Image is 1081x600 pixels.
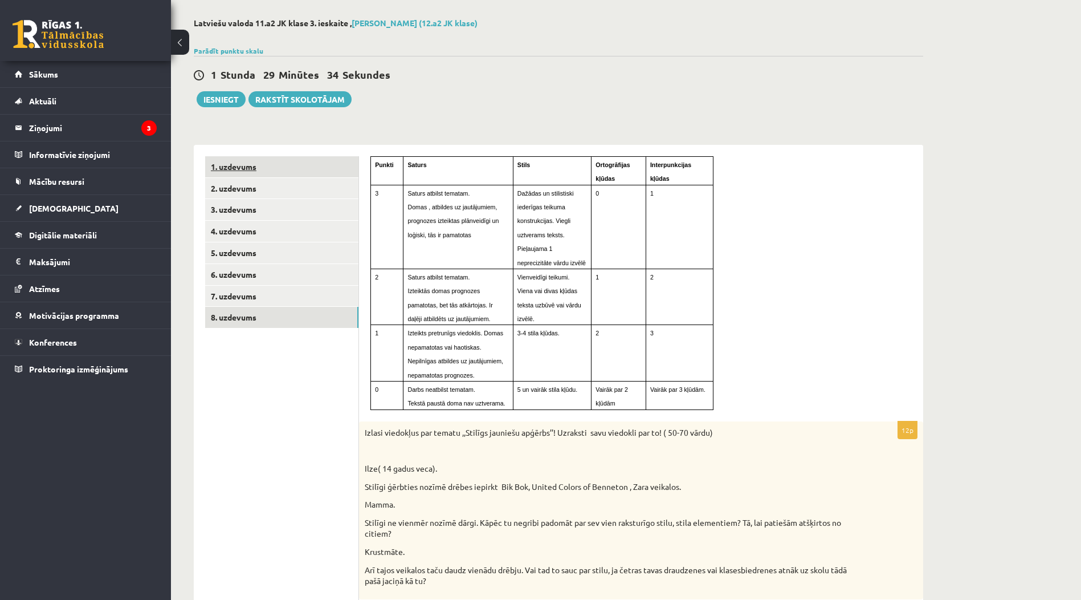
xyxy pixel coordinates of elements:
[650,190,654,197] span: 1
[407,330,503,378] span: Izteikts pretrunīgs viedoklis. Domas nepamatotas vai haotiskas. Nepilnīgas atbildes uz jautājumie...
[15,141,157,168] a: Informatīvie ziņojumi
[352,18,478,28] a: [PERSON_NAME] (12.a2 JK klase)
[194,46,263,55] a: Parādīt punktu skalu
[407,287,492,322] span: Izteiktās domas prognozes pamatotas, bet tās atkārtojas. Ir daļēji atbildēts uz jautājumiem.
[15,195,157,221] a: [DEMOGRAPHIC_DATA]
[205,242,358,263] a: 5. uzdevums
[407,386,475,393] span: Darbs neatbilst tematam.
[29,203,119,213] span: [DEMOGRAPHIC_DATA]
[205,156,358,177] a: 1. uzdevums
[15,329,157,355] a: Konferences
[375,386,378,393] span: 0
[365,546,860,558] p: Krustmāte.
[517,330,560,337] span: 3-4 stila kļūdas.
[15,115,157,141] a: Ziņojumi3
[375,190,378,197] span: 3
[205,264,358,285] a: 6. uzdevums
[29,230,97,240] span: Digitālie materiāli
[595,161,630,182] span: Ortogrāfijas kļūdas
[517,161,531,168] span: Stils
[197,91,246,107] button: Iesniegt
[15,168,157,194] a: Mācību resursi
[650,330,654,337] span: 3
[205,221,358,242] a: 4. uzdevums
[248,91,352,107] a: Rakstīt skolotājam
[15,222,157,248] a: Digitālie materiāli
[15,275,157,302] a: Atzīmes
[205,199,358,220] a: 3. uzdevums
[29,310,119,321] span: Motivācijas programma
[650,274,654,281] span: 2
[517,386,577,393] span: 5 un vairāk stila kļūdu.
[29,337,77,347] span: Konferences
[29,141,157,168] legend: Informatīvie ziņojumi
[407,161,426,168] span: Saturs
[375,274,378,281] span: 2
[221,68,255,81] span: Stunda
[898,421,917,439] p: 12p
[517,287,581,322] span: Viena vai divas kļūdas teksta uzbūvē vai vārdu izvēlē.
[407,274,470,281] span: Saturs atbilst tematam.
[29,69,58,79] span: Sākums
[11,11,540,23] body: Визуальный текстовый редактор, wiswyg-editor-user-answer-47433751179640
[595,386,628,407] span: Vairāk par 2 kļūdām
[211,68,217,81] span: 1
[29,115,157,141] legend: Ziņojumi
[650,386,705,393] span: Vairāk par 3 kļūdām.
[29,249,157,275] legend: Maksājumi
[205,286,358,307] a: 7. uzdevums
[13,20,104,48] a: Rīgas 1. Tālmācības vidusskola
[327,68,338,81] span: 34
[407,400,505,407] span: Tekstā paustā doma nav uztverama.
[15,302,157,329] a: Motivācijas programma
[407,204,499,238] span: Domas , atbildes uz jautājumiem, prognozes izteiktas plānveidīgi un loģiski, tās ir pamatotas
[375,330,378,337] span: 1
[15,88,157,114] a: Aktuāli
[365,481,860,493] p: Stilīgi ģērbties nozīmē drēbes iepirkt Bik Bok, United Colors of Benneton , Zara veikalos.
[342,68,390,81] span: Sekundes
[29,364,128,374] span: Proktoringa izmēģinājums
[29,283,60,294] span: Atzīmes
[205,178,358,199] a: 2. uzdevums
[595,190,599,197] span: 0
[205,307,358,328] a: 8. uzdevums
[365,427,860,439] p: Izlasi viedokļus par tematu ,,Stilīgs jauniešu apģērbs’’! Uzraksti savu viedokli par to! ( 50-70 ...
[650,161,691,182] span: Interpunkcijas kļūdas
[279,68,319,81] span: Minūtes
[29,96,56,106] span: Aktuāli
[407,190,470,197] span: Saturs atbilst tematam.
[375,161,394,168] span: Punkti
[15,356,157,382] a: Proktoringa izmēģinājums
[365,565,860,587] p: Arī tajos veikalos taču daudz vienādu drēbju. Vai tad to sauc par stilu, ja četras tavas draudzen...
[365,463,860,475] p: Ilze( 14 gadus veca).
[365,517,860,540] p: Stilīgi ne vienmēr nozīmē dārgi. Kāpēc tu negribi padomāt par sev vien raksturīgo stilu, stila el...
[595,330,599,337] span: 2
[365,499,860,510] p: Mamma.
[194,18,923,28] h2: Latviešu valoda 11.a2 JK klase 3. ieskaite ,
[595,274,599,281] span: 1
[15,249,157,275] a: Maksājumi
[29,176,84,187] span: Mācību resursi
[141,120,157,136] i: 3
[517,190,586,266] span: Dažādas un stilistiski iederīgas teikuma konstrukcijas. Viegli uztverams teksts. Pieļaujama 1 nep...
[517,274,570,281] span: Vienveidīgi teikumi.
[15,61,157,87] a: Sākums
[263,68,275,81] span: 29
